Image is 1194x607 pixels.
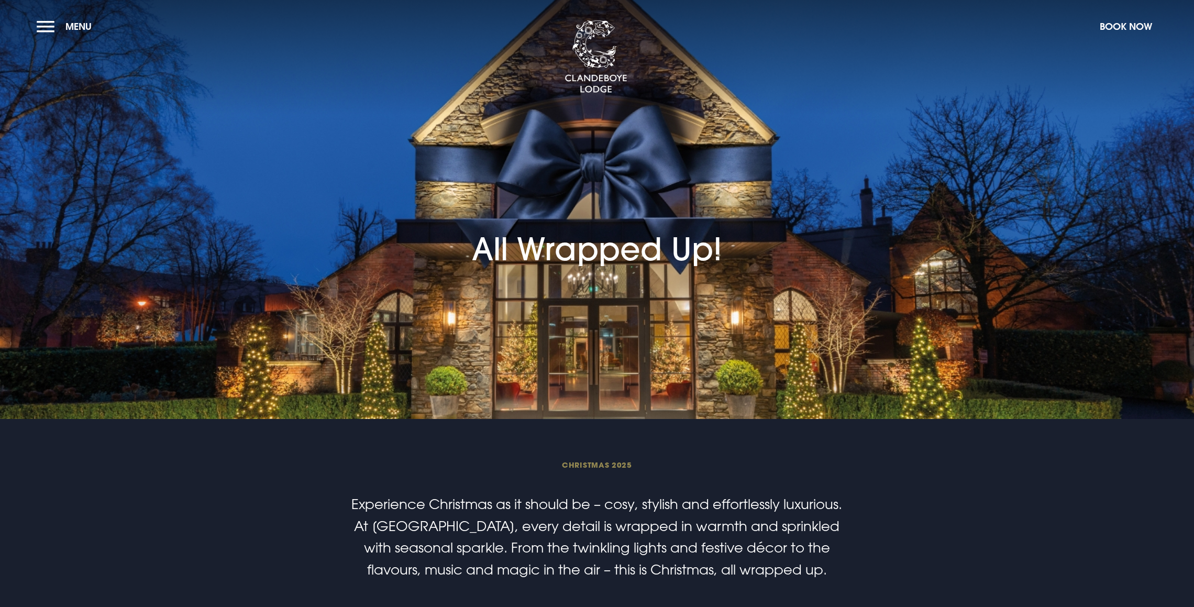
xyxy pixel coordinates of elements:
button: Menu [37,15,97,38]
img: Clandeboye Lodge [565,20,627,94]
h1: All Wrapped Up! [472,157,722,267]
button: Book Now [1094,15,1157,38]
p: Experience Christmas as it should be – cosy, stylish and effortlessly luxurious. At [GEOGRAPHIC_D... [348,493,846,580]
span: Christmas 2025 [348,460,846,470]
span: Menu [65,20,92,32]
